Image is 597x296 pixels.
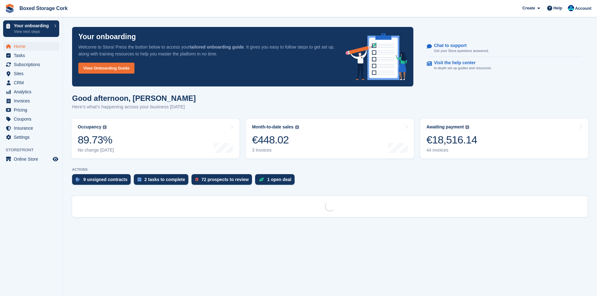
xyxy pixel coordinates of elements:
[6,147,62,153] span: Storefront
[78,63,134,74] a: View Onboarding Guide
[195,178,198,181] img: prospect-51fa495bee0391a8d652442698ab0144808aea92771e9ea1ae160a38d050c398.svg
[3,124,59,132] a: menu
[434,60,487,65] p: Visit the help center
[575,5,591,12] span: Account
[346,33,407,80] img: onboarding-info-6c161a55d2c0e0a8cae90662b2fe09162a5109e8cc188191df67fb4f79e88e88.svg
[72,94,196,102] h1: Good afternoon, [PERSON_NAME]
[252,124,293,130] div: Month-to-date sales
[14,23,51,28] p: Your onboarding
[3,42,59,51] a: menu
[3,155,59,164] a: menu
[5,4,14,13] img: stora-icon-8386f47178a22dfd0bd8f6a31ec36ba5ce8667c1dd55bd0f319d3a0aa187defe.svg
[420,119,588,158] a: Awaiting payment €18,516.14 44 invoices
[103,125,107,129] img: icon-info-grey-7440780725fd019a000dd9b08b2336e03edf1995a4989e88bcd33f0948082b44.svg
[17,3,70,13] a: Boxed Storage Cork
[3,69,59,78] a: menu
[427,133,477,146] div: €18,516.14
[144,177,185,182] div: 2 tasks to complete
[427,40,582,57] a: Chat to support Get your Stora questions answered.
[3,133,59,142] a: menu
[14,106,51,114] span: Pricing
[14,42,51,51] span: Home
[191,174,255,188] a: 72 prospects to review
[267,177,291,182] div: 1 open deal
[52,155,59,163] a: Preview store
[3,20,59,37] a: Your onboarding View next steps
[134,174,191,188] a: 2 tasks to complete
[434,43,484,48] p: Chat to support
[553,5,562,11] span: Help
[78,44,336,57] p: Welcome to Stora! Press the button below to access your . It gives you easy to follow steps to ge...
[427,148,477,153] div: 44 invoices
[202,177,249,182] div: 72 prospects to review
[72,168,588,172] p: ACTIONS
[14,124,51,132] span: Insurance
[14,60,51,69] span: Subscriptions
[72,174,134,188] a: 9 unsigned contracts
[14,96,51,105] span: Invoices
[76,178,80,181] img: contract_signature_icon-13c848040528278c33f63329250d36e43548de30e8caae1d1a13099fd9432cc5.svg
[3,60,59,69] a: menu
[138,178,141,181] img: task-75834270c22a3079a89374b754ae025e5fb1db73e45f91037f5363f120a921f8.svg
[3,78,59,87] a: menu
[568,5,574,11] img: Vincent
[14,115,51,123] span: Coupons
[71,119,239,158] a: Occupancy 89.73% No change [DATE]
[252,133,299,146] div: €448.02
[78,148,114,153] div: No change [DATE]
[465,125,469,129] img: icon-info-grey-7440780725fd019a000dd9b08b2336e03edf1995a4989e88bcd33f0948082b44.svg
[14,87,51,96] span: Analytics
[78,124,101,130] div: Occupancy
[3,87,59,96] a: menu
[78,33,136,40] p: Your onboarding
[3,51,59,60] a: menu
[259,177,264,182] img: deal-1b604bf984904fb50ccaf53a9ad4b4a5d6e5aea283cecdc64d6e3604feb123c2.svg
[246,119,414,158] a: Month-to-date sales €448.02 3 invoices
[427,57,582,74] a: Visit the help center In-depth set up guides and resources.
[190,44,244,49] strong: tailored onboarding guide
[252,148,299,153] div: 3 invoices
[78,133,114,146] div: 89.73%
[72,103,196,111] p: Here's what's happening across your business [DATE]
[14,69,51,78] span: Sites
[3,115,59,123] a: menu
[14,155,51,164] span: Online Store
[14,51,51,60] span: Tasks
[427,124,464,130] div: Awaiting payment
[295,125,299,129] img: icon-info-grey-7440780725fd019a000dd9b08b2336e03edf1995a4989e88bcd33f0948082b44.svg
[255,174,298,188] a: 1 open deal
[14,78,51,87] span: CRM
[14,133,51,142] span: Settings
[522,5,535,11] span: Create
[434,65,492,71] p: In-depth set up guides and resources.
[3,96,59,105] a: menu
[83,177,128,182] div: 9 unsigned contracts
[434,48,489,54] p: Get your Stora questions answered.
[14,29,51,34] p: View next steps
[3,106,59,114] a: menu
